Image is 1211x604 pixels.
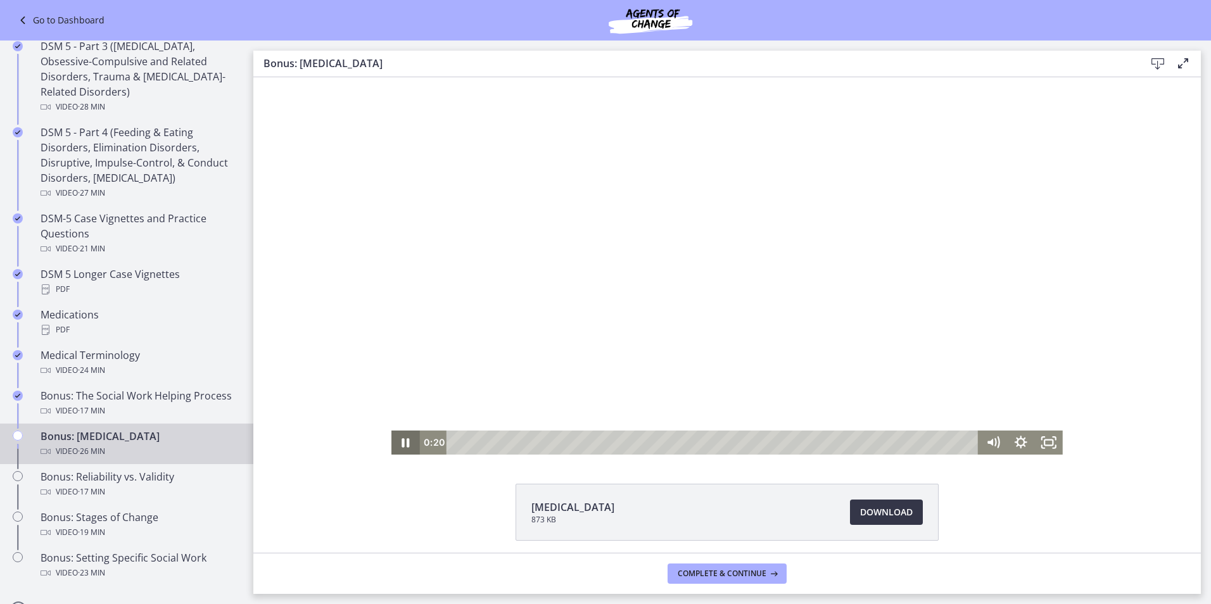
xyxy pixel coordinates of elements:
[13,391,23,401] i: Completed
[78,403,105,418] span: · 17 min
[41,469,238,500] div: Bonus: Reliability vs. Validity
[78,99,105,115] span: · 28 min
[41,388,238,418] div: Bonus: The Social Work Helping Process
[782,353,809,377] button: Fullscreen
[13,127,23,137] i: Completed
[41,267,238,297] div: DSM 5 Longer Case Vignettes
[41,484,238,500] div: Video
[531,500,614,515] span: [MEDICAL_DATA]
[860,505,913,520] span: Download
[41,125,238,201] div: DSM 5 - Part 4 (Feeding & Eating Disorders, Elimination Disorders, Disruptive, Impulse-Control, &...
[13,310,23,320] i: Completed
[263,56,1125,71] h3: Bonus: [MEDICAL_DATA]
[531,515,614,525] span: 873 KB
[41,348,238,378] div: Medical Terminology
[678,569,766,579] span: Complete & continue
[41,39,238,115] div: DSM 5 - Part 3 ([MEDICAL_DATA], Obsessive-Compulsive and Related Disorders, Trauma & [MEDICAL_DAT...
[41,444,238,459] div: Video
[41,550,238,581] div: Bonus: Setting Specific Social Work
[41,429,238,459] div: Bonus: [MEDICAL_DATA]
[13,41,23,51] i: Completed
[41,99,238,115] div: Video
[41,282,238,297] div: PDF
[15,13,105,28] a: Go to Dashboard
[41,525,238,540] div: Video
[41,363,238,378] div: Video
[725,353,753,377] button: Mute
[41,510,238,540] div: Bonus: Stages of Change
[78,363,105,378] span: · 24 min
[78,444,105,459] span: · 26 min
[753,353,781,377] button: Show settings menu
[574,5,726,35] img: Agents of Change
[668,563,787,584] button: Complete & continue
[41,403,238,418] div: Video
[850,500,923,525] a: Download
[13,269,23,279] i: Completed
[78,565,105,581] span: · 23 min
[41,322,238,337] div: PDF
[13,213,23,223] i: Completed
[41,565,238,581] div: Video
[41,186,238,201] div: Video
[13,350,23,360] i: Completed
[253,77,1201,455] iframe: Video Lesson
[41,211,238,256] div: DSM-5 Case Vignettes and Practice Questions
[78,525,105,540] span: · 19 min
[41,307,238,337] div: Medications
[78,241,105,256] span: · 21 min
[78,484,105,500] span: · 17 min
[41,241,238,256] div: Video
[78,186,105,201] span: · 27 min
